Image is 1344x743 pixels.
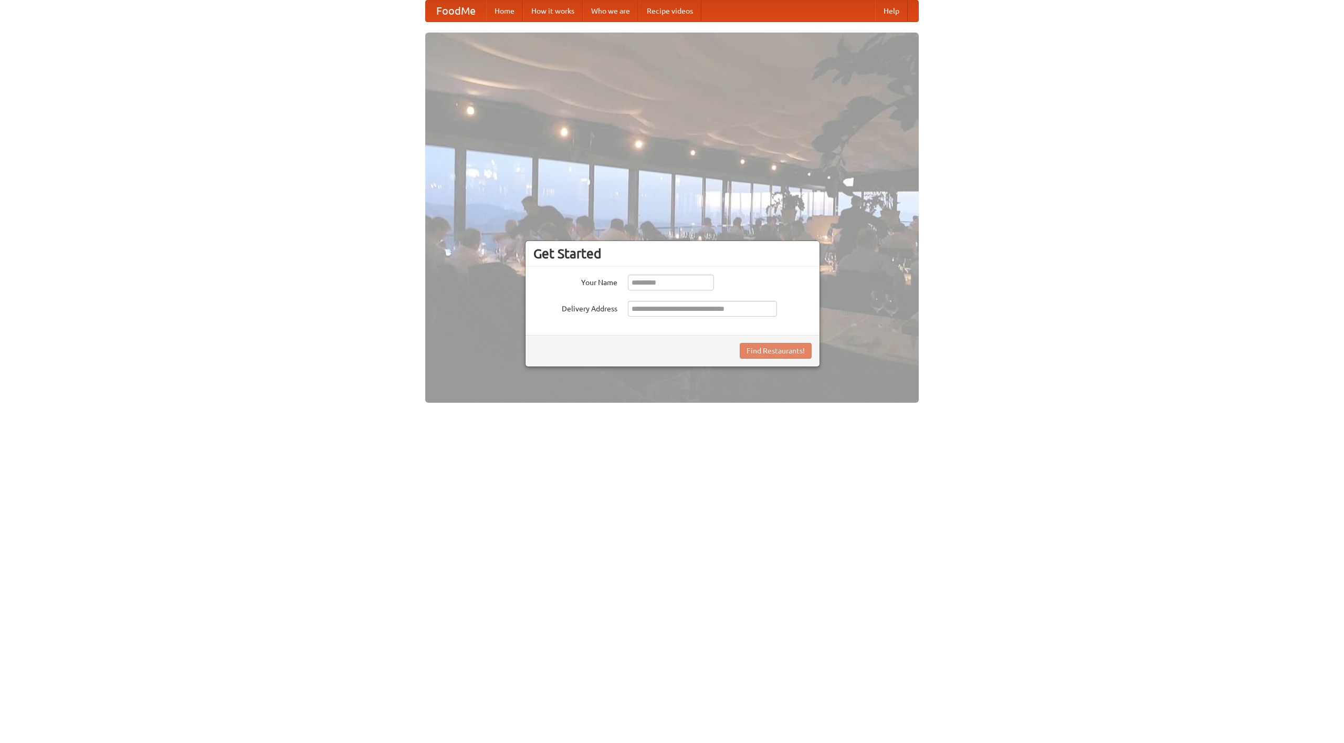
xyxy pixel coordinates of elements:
a: How it works [523,1,583,22]
a: FoodMe [426,1,486,22]
label: Your Name [533,275,617,288]
a: Who we are [583,1,638,22]
label: Delivery Address [533,301,617,314]
h3: Get Started [533,246,812,261]
button: Find Restaurants! [740,343,812,359]
a: Home [486,1,523,22]
a: Recipe videos [638,1,701,22]
a: Help [875,1,908,22]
